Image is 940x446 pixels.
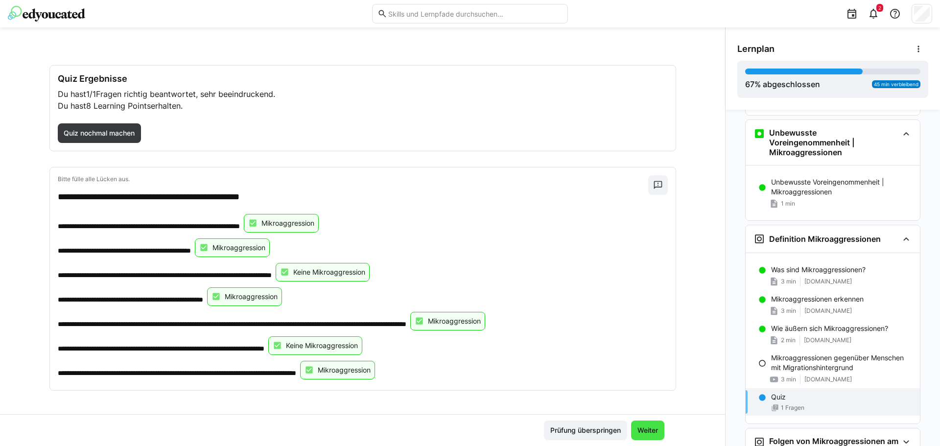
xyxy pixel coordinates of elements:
[636,425,659,435] span: Weiter
[804,307,852,315] span: [DOMAIN_NAME]
[737,44,775,54] span: Lernplan
[387,9,563,18] input: Skills und Lernpfade durchsuchen…
[286,341,358,351] p: Keine Mikroaggression
[804,336,851,344] span: [DOMAIN_NAME]
[874,81,918,87] span: 45 min verbleibend
[58,175,648,183] p: Bitte fülle alle Lücken aus.
[58,123,141,143] button: Quiz nochmal machen
[745,78,820,90] div: % abgeschlossen
[771,294,864,304] p: Mikroaggressionen erkennen
[781,336,796,344] span: 2 min
[58,88,668,100] p: Du hast Fragen richtig beantwortet, sehr beeindruckend.
[781,307,796,315] span: 3 min
[781,376,796,383] span: 3 min
[86,89,96,99] span: 1/1
[769,128,898,157] h3: Unbewusste Voreingenommenheit | Mikroaggressionen
[771,265,866,275] p: Was sind Mikroaggressionen?
[225,292,278,302] p: Mikroaggression
[771,324,888,333] p: Wie äußern sich Mikroaggressionen?
[781,404,804,412] span: 1 Fragen
[212,243,265,253] p: Mikroaggression
[58,100,668,112] p: Du hast erhalten.
[804,376,852,383] span: [DOMAIN_NAME]
[804,278,852,285] span: [DOMAIN_NAME]
[745,79,754,89] span: 67
[293,267,365,277] p: Keine Mikroaggression
[878,5,881,11] span: 2
[771,353,912,373] p: Mikroaggressionen gegenüber Menschen mit Migrationshintergrund
[261,218,314,228] p: Mikroaggression
[318,365,371,375] p: Mikroaggression
[781,278,796,285] span: 3 min
[771,392,786,402] p: Quiz
[781,200,795,208] span: 1 min
[428,316,481,326] p: Mikroaggression
[86,101,151,111] span: 8 Learning Points
[631,421,664,440] button: Weiter
[544,421,627,440] button: Prüfung überspringen
[769,234,881,244] h3: Definition Mikroaggressionen
[62,128,136,138] span: Quiz nochmal machen
[549,425,622,435] span: Prüfung überspringen
[771,177,912,197] p: Unbewusste Voreingenommenheit | Mikroaggressionen
[58,73,668,84] h3: Quiz Ergebnisse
